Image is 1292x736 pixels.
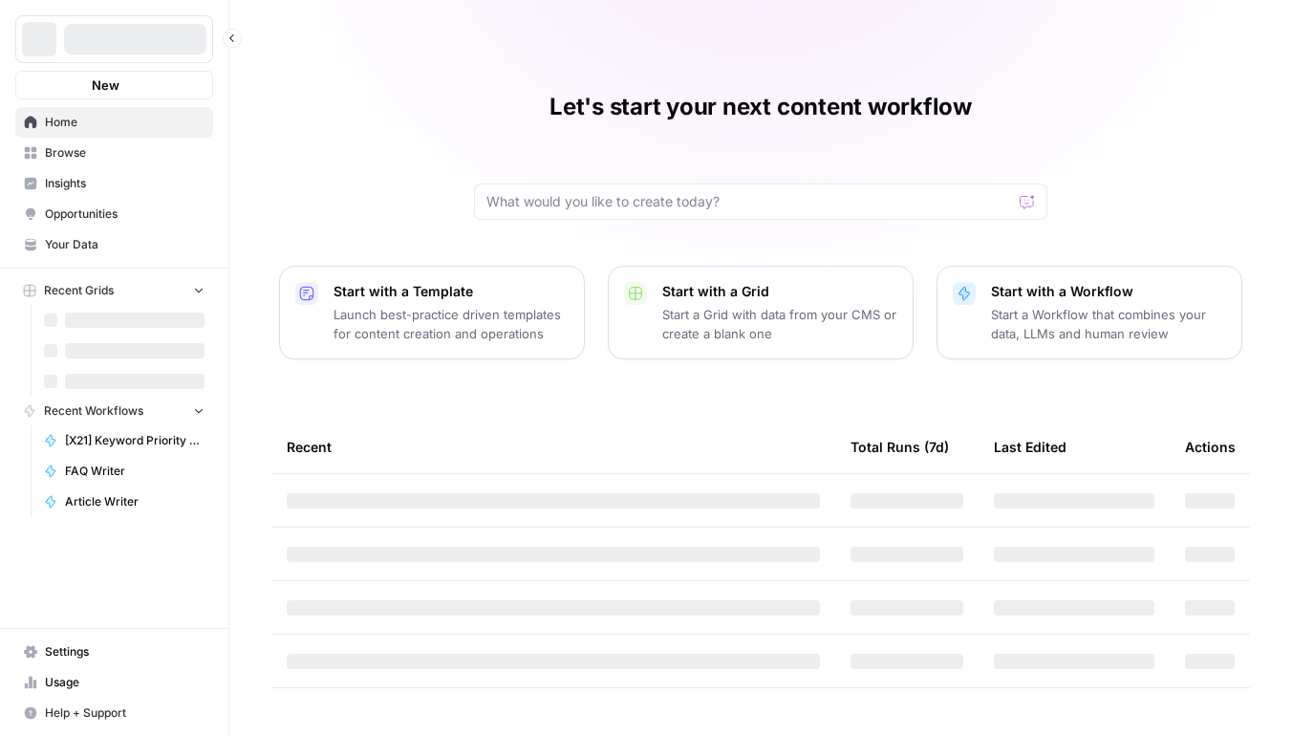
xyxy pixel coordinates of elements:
[44,402,143,420] span: Recent Workflows
[65,432,205,449] span: [X21] Keyword Priority Report
[937,266,1242,359] button: Start with a WorkflowStart a Workflow that combines your data, LLMs and human review
[15,138,213,168] a: Browse
[45,236,205,253] span: Your Data
[15,229,213,260] a: Your Data
[549,92,972,122] h1: Let's start your next content workflow
[662,305,897,343] p: Start a Grid with data from your CMS or create a blank one
[991,282,1226,301] p: Start with a Workflow
[608,266,914,359] button: Start with a GridStart a Grid with data from your CMS or create a blank one
[287,421,820,473] div: Recent
[851,421,949,473] div: Total Runs (7d)
[35,487,213,517] a: Article Writer
[15,667,213,698] a: Usage
[35,425,213,456] a: [X21] Keyword Priority Report
[334,305,569,343] p: Launch best-practice driven templates for content creation and operations
[45,674,205,691] span: Usage
[15,107,213,138] a: Home
[279,266,585,359] button: Start with a TemplateLaunch best-practice driven templates for content creation and operations
[991,305,1226,343] p: Start a Workflow that combines your data, LLMs and human review
[65,463,205,480] span: FAQ Writer
[15,397,213,425] button: Recent Workflows
[994,421,1066,473] div: Last Edited
[15,71,213,99] button: New
[45,643,205,660] span: Settings
[15,168,213,199] a: Insights
[662,282,897,301] p: Start with a Grid
[65,493,205,510] span: Article Writer
[35,456,213,487] a: FAQ Writer
[45,114,205,131] span: Home
[45,144,205,162] span: Browse
[92,76,119,95] span: New
[15,637,213,667] a: Settings
[45,704,205,722] span: Help + Support
[1185,421,1236,473] div: Actions
[334,282,569,301] p: Start with a Template
[15,698,213,728] button: Help + Support
[486,192,1012,211] input: What would you like to create today?
[45,175,205,192] span: Insights
[45,206,205,223] span: Opportunities
[44,282,114,299] span: Recent Grids
[15,276,213,305] button: Recent Grids
[15,199,213,229] a: Opportunities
